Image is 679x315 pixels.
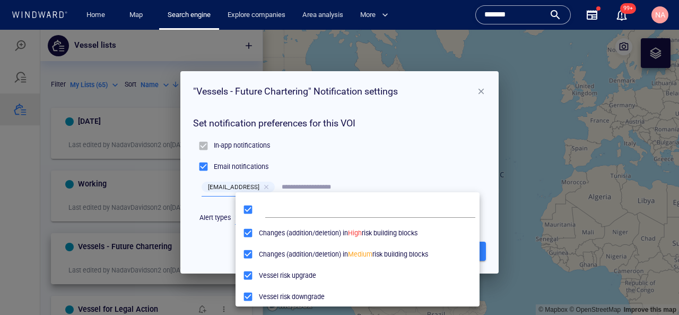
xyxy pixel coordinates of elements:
[121,6,155,24] button: Map
[348,220,372,228] span: Medium
[356,6,397,24] button: More
[348,199,362,207] span: High
[613,6,630,23] a: 99+
[125,6,151,24] a: Map
[655,11,665,19] span: NA
[360,9,388,21] span: More
[634,267,671,307] iframe: Chat
[79,6,112,24] button: Home
[259,241,475,251] p: Vessel risk upgrade
[163,6,215,24] a: Search engine
[223,6,290,24] a: Explore companies
[620,3,636,14] span: 99+
[649,4,671,25] button: NA
[259,262,475,272] p: Vessel risk downgrade
[82,6,109,24] a: Home
[298,6,347,24] a: Area analysis
[259,199,475,208] p: Changes (addition/deletion) in risk building blocks
[259,220,475,229] p: Changes (addition/deletion) in risk building blocks
[236,193,480,273] div: grid
[615,8,628,21] button: 99+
